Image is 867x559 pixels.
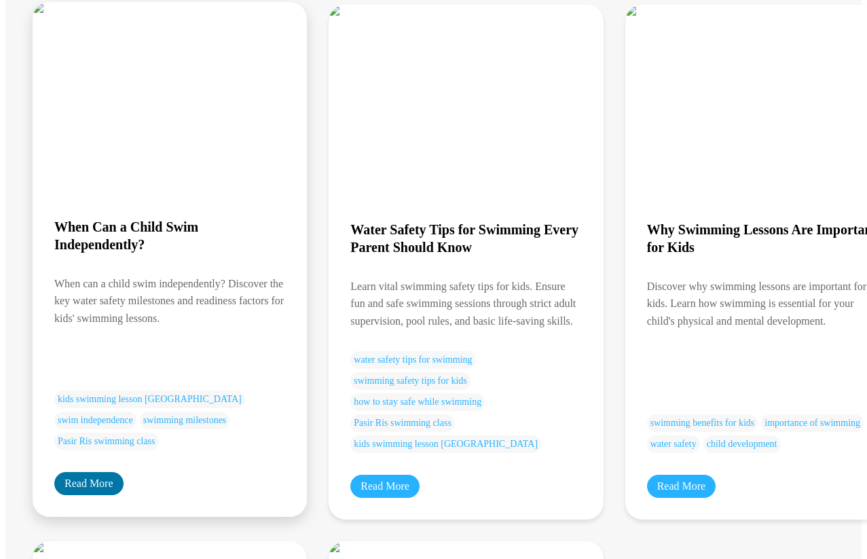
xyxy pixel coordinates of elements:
[350,435,541,453] span: kids swimming lesson [GEOGRAPHIC_DATA]
[647,414,758,432] span: swimming benefits for kids
[350,278,581,330] p: Learn vital swimming safety tips for kids. Ensure fun and safe swimming sessions through strict a...
[54,218,285,253] h3: When Can a Child Swim Independently?
[350,351,475,369] span: water safety tips for swimming
[350,475,420,498] a: Read More
[54,412,136,429] span: swim independence
[350,221,581,256] h3: Water Safety Tips for Swimming Every Parent Should Know
[329,541,581,554] img: The Benefits of Swimming for Children's Development
[350,372,470,390] span: swimming safety tips for kids
[54,391,245,408] span: kids swimming lesson [GEOGRAPHIC_DATA]
[761,414,864,432] span: importance of swimming
[350,393,485,411] span: how to stay safe while swimming
[54,275,285,369] p: When can a child swim independently? Discover the key water safety milestones and readiness facto...
[54,472,124,495] a: Read More
[329,5,603,29] img: Water Safety Tips for Swimming Every Parent Should Know
[647,475,716,498] a: Read More
[140,412,230,429] span: swimming milestones
[33,2,222,14] img: When Can a Child Swim Independently?
[54,433,159,450] span: Pasir Ris swimming class
[703,435,781,453] span: child development
[350,414,455,432] span: Pasir Ris swimming class
[647,435,700,453] span: water safety
[625,5,848,17] img: Why Swimming Lessons Are Important for Kids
